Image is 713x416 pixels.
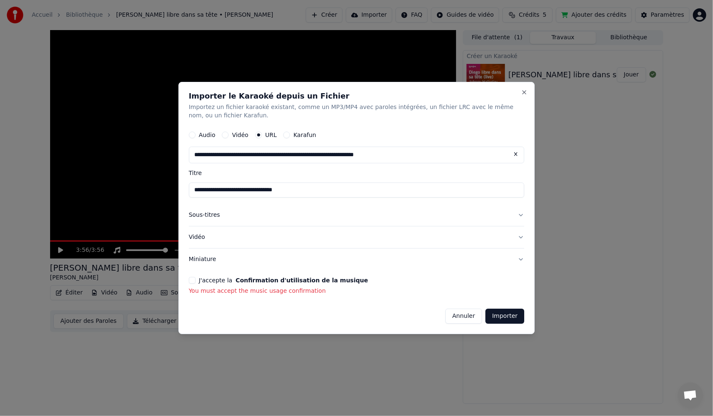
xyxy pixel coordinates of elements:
label: J'accepte la [199,277,368,283]
button: Vidéo [189,226,525,248]
button: Miniature [189,249,525,270]
h2: Importer le Karaoké depuis un Fichier [189,92,525,100]
button: J'accepte la [236,277,368,283]
label: Karafun [294,132,317,138]
button: Importer [485,309,524,324]
label: Vidéo [232,132,249,138]
label: Titre [189,170,525,176]
button: Annuler [445,309,482,324]
button: Sous-titres [189,204,525,226]
label: Audio [199,132,216,138]
label: URL [265,132,277,138]
p: Importez un fichier karaoké existant, comme un MP3/MP4 avec paroles intégrées, un fichier LRC ave... [189,103,525,120]
p: You must accept the music usage confirmation [189,287,525,295]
